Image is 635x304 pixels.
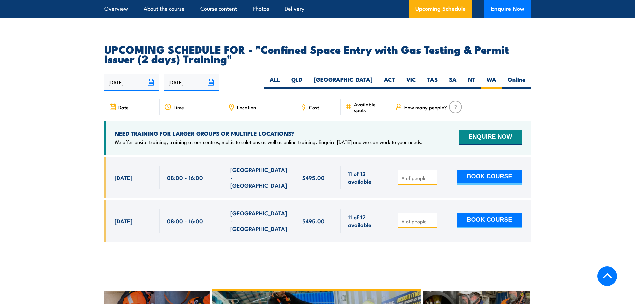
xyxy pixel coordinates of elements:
span: 08:00 - 16:00 [167,217,203,225]
label: NT [462,76,481,89]
span: Time [174,104,184,110]
button: BOOK COURSE [457,213,522,228]
h2: UPCOMING SCHEDULE FOR - "Confined Space Entry with Gas Testing & Permit Issuer (2 days) Training" [104,44,531,63]
span: 11 of 12 available [348,213,383,229]
label: TAS [422,76,443,89]
span: Date [118,104,129,110]
label: ACT [378,76,401,89]
span: Available spots [354,101,386,113]
label: [GEOGRAPHIC_DATA] [308,76,378,89]
span: 08:00 - 16:00 [167,174,203,181]
label: Online [502,76,531,89]
span: $495.00 [302,174,325,181]
label: QLD [286,76,308,89]
label: WA [481,76,502,89]
button: ENQUIRE NOW [459,130,522,145]
input: # of people [401,175,435,181]
label: SA [443,76,462,89]
span: [GEOGRAPHIC_DATA] - [GEOGRAPHIC_DATA] [230,166,288,189]
input: From date [104,74,159,91]
label: VIC [401,76,422,89]
h4: NEED TRAINING FOR LARGER GROUPS OR MULTIPLE LOCATIONS? [115,130,423,137]
span: $495.00 [302,217,325,225]
input: To date [164,74,219,91]
span: How many people? [404,104,447,110]
span: Location [237,104,256,110]
span: [DATE] [115,217,132,225]
span: [DATE] [115,174,132,181]
span: Cost [309,104,319,110]
input: # of people [401,218,435,225]
p: We offer onsite training, training at our centres, multisite solutions as well as online training... [115,139,423,145]
button: BOOK COURSE [457,170,522,185]
label: ALL [264,76,286,89]
span: [GEOGRAPHIC_DATA] - [GEOGRAPHIC_DATA] [230,209,288,232]
span: 11 of 12 available [348,170,383,185]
